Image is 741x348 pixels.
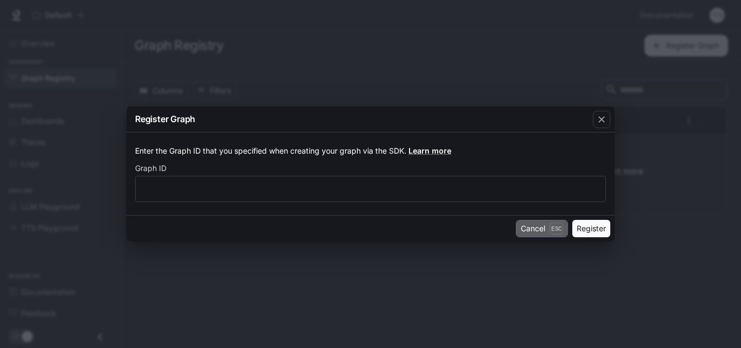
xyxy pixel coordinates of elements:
[135,112,195,125] p: Register Graph
[516,220,568,237] button: CancelEsc
[550,223,563,235] p: Esc
[408,146,451,155] a: Learn more
[135,164,167,172] p: Graph ID
[135,145,606,156] p: Enter the Graph ID that you specified when creating your graph via the SDK.
[572,220,610,237] button: Register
